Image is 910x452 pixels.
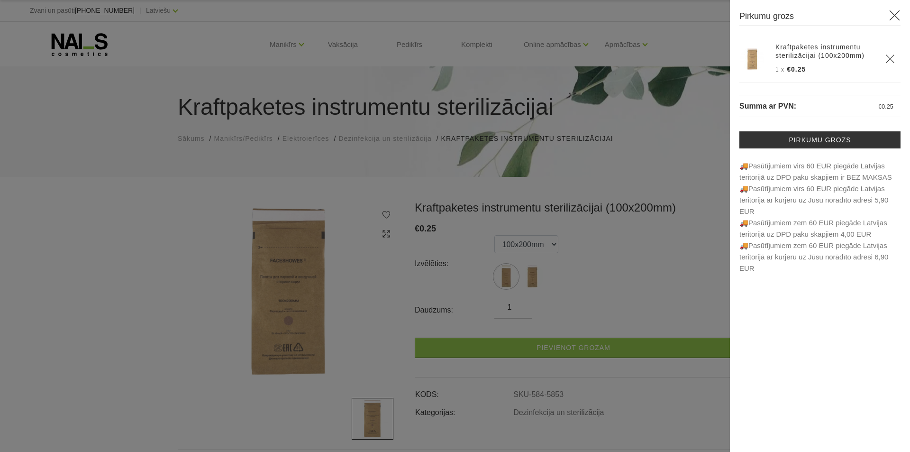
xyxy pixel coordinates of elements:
[885,54,895,64] a: Delete
[739,131,901,148] a: Pirkumu grozs
[787,65,806,73] span: €0.25
[775,43,874,60] a: Kraftpaketes instrumentu sterilizācijai (100x200mm)
[739,102,796,110] span: Summa ar PVN:
[739,160,901,274] p: 🚚Pasūtījumiem virs 60 EUR piegāde Latvijas teritorijā uz DPD paku skapjiem ir BEZ MAKSAS 🚚Pas...
[878,103,882,110] span: €
[739,9,901,26] h3: Pirkumu grozs
[775,66,784,73] span: 1 x
[882,103,893,110] span: 0.25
